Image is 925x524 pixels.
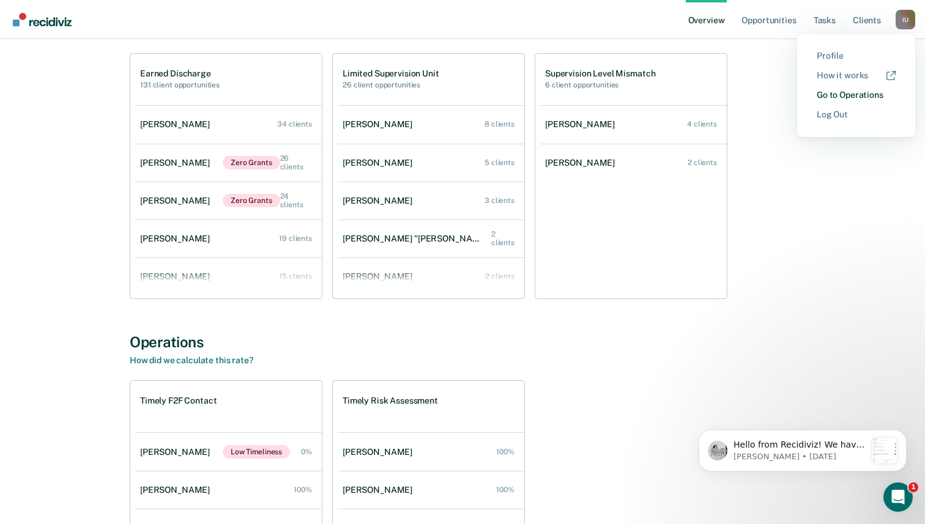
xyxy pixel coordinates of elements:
h1: Limited Supervision Unit [343,68,439,79]
div: 100% [294,485,312,494]
button: Profile dropdown button [896,10,915,29]
div: 24 clients [280,192,312,210]
div: [PERSON_NAME] [545,158,620,168]
a: [PERSON_NAME]Low Timeliness 0% [135,433,322,471]
img: Recidiviz [13,13,72,26]
div: [PERSON_NAME] [140,271,215,282]
div: [PERSON_NAME] [140,485,215,495]
div: [PERSON_NAME] [140,158,215,168]
div: [PERSON_NAME] [140,234,215,244]
div: [PERSON_NAME] [343,447,417,457]
div: Operations [130,333,795,351]
a: [PERSON_NAME] "[PERSON_NAME]" [PERSON_NAME] 2 clients [338,218,524,260]
a: [PERSON_NAME] 8 clients [338,107,524,142]
span: Zero Grants [223,156,280,169]
a: [PERSON_NAME]Zero Grants 24 clients [135,180,322,222]
h2: 6 client opportunities [545,81,655,89]
div: [PERSON_NAME] [140,196,215,206]
div: [PERSON_NAME] "[PERSON_NAME]" [PERSON_NAME] [343,234,491,244]
a: Log Out [817,109,896,120]
div: 19 clients [279,234,312,243]
a: [PERSON_NAME] 15 clients [135,259,322,294]
iframe: Intercom live chat [883,482,913,512]
a: [PERSON_NAME] 100% [338,473,524,507]
h2: 131 client opportunities [140,81,220,89]
div: [PERSON_NAME] [343,485,417,495]
a: How did we calculate this rate? [130,355,253,365]
div: 8 clients [485,120,515,128]
a: How it works [817,70,896,81]
h1: Timely Risk Assessment [343,396,438,406]
div: [PERSON_NAME] [343,158,417,168]
p: Message from Kim, sent 2d ago [53,46,185,57]
a: [PERSON_NAME] 2 clients [338,259,524,294]
div: I U [896,10,915,29]
div: 34 clients [277,120,312,128]
div: 2 clients [491,230,515,248]
div: 2 clients [485,272,515,281]
div: [PERSON_NAME] [343,119,417,130]
h2: 26 client opportunities [343,81,439,89]
div: 26 clients [280,154,312,172]
a: [PERSON_NAME] 19 clients [135,221,322,256]
div: 0% [301,448,312,456]
div: 2 clients [688,158,717,167]
div: 4 clients [687,120,717,128]
a: [PERSON_NAME]Zero Grants 26 clients [135,142,322,184]
div: [PERSON_NAME] [545,119,620,130]
h1: Timely F2F Contact [140,396,217,406]
div: [PERSON_NAME] [343,271,417,282]
span: Hello from Recidiviz! We have some exciting news. Officers will now have their own Overview page ... [53,34,185,433]
h1: Supervision Level Mismatch [545,68,655,79]
a: [PERSON_NAME] 100% [135,473,322,507]
a: [PERSON_NAME] 34 clients [135,107,322,142]
div: 100% [496,448,515,456]
div: Profile menu [797,34,915,137]
div: 3 clients [485,196,515,205]
div: [PERSON_NAME] [140,119,215,130]
div: [PERSON_NAME] [140,447,215,457]
a: Go to Operations [817,90,896,100]
a: [PERSON_NAME] 3 clients [338,183,524,218]
a: [PERSON_NAME] 5 clients [338,146,524,180]
a: [PERSON_NAME] 2 clients [540,146,727,180]
h1: Earned Discharge [140,68,220,79]
a: [PERSON_NAME] 100% [338,435,524,470]
a: Profile [817,51,896,61]
div: 15 clients [279,272,312,281]
div: 100% [496,485,515,494]
span: Low Timeliness [223,445,290,459]
span: Zero Grants [223,194,280,207]
div: [PERSON_NAME] [343,196,417,206]
a: [PERSON_NAME] 4 clients [540,107,727,142]
div: 5 clients [485,158,515,167]
iframe: Intercom notifications message [680,405,925,491]
span: 1 [908,482,918,492]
